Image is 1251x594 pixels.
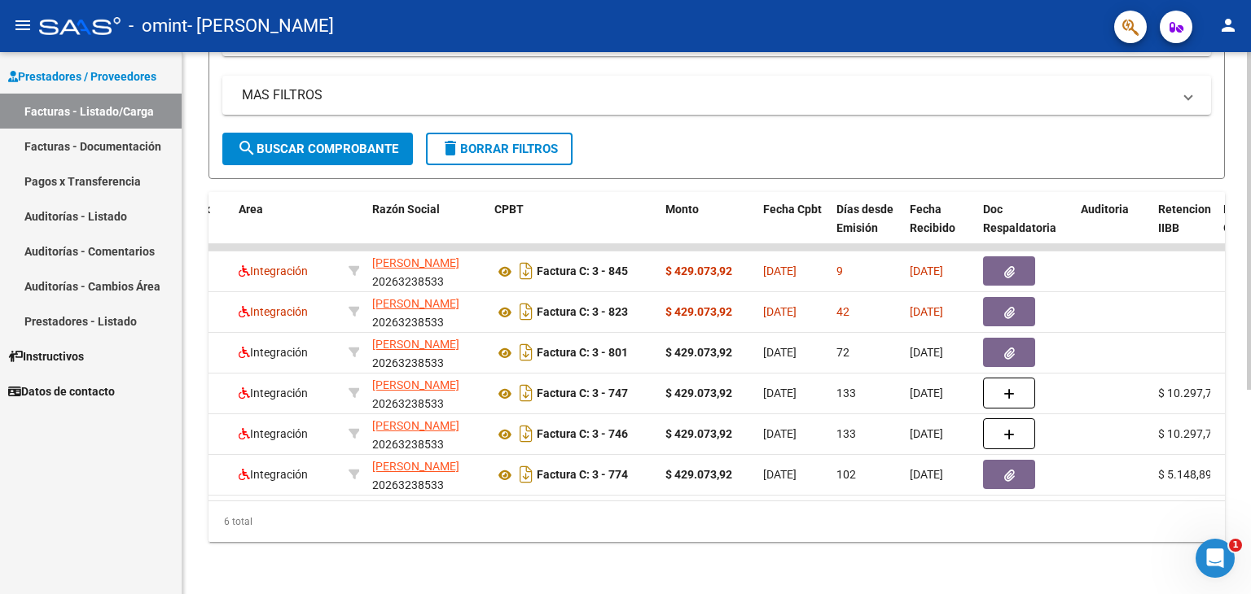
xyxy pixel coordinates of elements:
mat-expansion-panel-header: MAS FILTROS [222,76,1211,115]
span: Retencion IIBB [1158,203,1211,234]
span: [DATE] [763,387,797,400]
span: $ 10.297,78 [1158,387,1218,400]
span: Buscar Comprobante [237,142,398,156]
span: 42 [836,305,849,318]
i: Descargar documento [516,461,537,487]
span: Prestadores / Proveedores [8,68,156,85]
strong: $ 429.073,92 [665,387,732,400]
span: CPBT [494,203,524,216]
datatable-header-cell: CPBT [488,192,659,264]
i: Descargar documento [516,380,537,406]
span: [PERSON_NAME] [372,256,459,269]
strong: $ 429.073,92 [665,468,732,481]
button: Buscar Comprobante [222,133,413,165]
datatable-header-cell: Area [232,192,342,264]
span: Días desde Emisión [836,203,893,234]
div: 20263238533 [372,376,481,410]
span: Datos de contacto [8,382,115,400]
span: [DATE] [763,346,797,359]
span: 133 [836,427,856,440]
strong: Factura C: 3 - 747 [537,387,628,400]
strong: Factura C: 3 - 845 [537,265,628,278]
datatable-header-cell: Fecha Cpbt [757,192,830,264]
span: Integración [239,387,308,400]
span: 72 [836,346,849,359]
span: Integración [239,305,308,318]
span: [DATE] [910,346,943,359]
span: $ 5.148,89 [1158,468,1212,481]
span: Auditoria [1081,203,1129,216]
datatable-header-cell: Razón Social [366,192,488,264]
div: 6 total [208,501,1225,542]
mat-icon: search [237,138,257,158]
datatable-header-cell: Retencion IIBB [1152,192,1217,264]
span: 102 [836,468,856,481]
span: [DATE] [910,427,943,440]
strong: Factura C: 3 - 746 [537,428,628,441]
mat-icon: menu [13,15,33,35]
div: 20263238533 [372,254,481,288]
datatable-header-cell: Doc Respaldatoria [977,192,1074,264]
span: Integración [239,346,308,359]
iframe: Intercom live chat [1196,539,1235,578]
span: 1 [1229,539,1242,552]
strong: $ 429.073,92 [665,264,732,277]
span: [DATE] [910,468,943,481]
strong: Factura C: 3 - 774 [537,469,628,482]
i: Descargar documento [516,339,537,365]
span: 133 [836,387,856,400]
span: Integración [239,264,308,277]
i: Descargar documento [516,258,537,284]
span: Integración [239,427,308,440]
i: Descargar documento [516,421,537,447]
span: Area [239,203,263,216]
span: 9 [836,264,843,277]
span: Razón Social [372,203,440,216]
mat-icon: delete [441,138,460,158]
span: [PERSON_NAME] [372,297,459,310]
span: [PERSON_NAME] [372,419,459,432]
span: [DATE] [763,264,797,277]
span: Borrar Filtros [441,142,558,156]
span: Fecha Recibido [910,203,955,234]
div: 20263238533 [372,417,481,451]
div: 20263238533 [372,457,481,491]
span: Integración [239,468,308,481]
span: Monto [665,203,699,216]
span: - omint [129,8,187,44]
span: [DATE] [763,427,797,440]
span: [PERSON_NAME] [372,338,459,351]
strong: $ 429.073,92 [665,305,732,318]
div: 20263238533 [372,335,481,369]
strong: $ 429.073,92 [665,346,732,359]
span: [PERSON_NAME] [372,460,459,473]
datatable-header-cell: Monto [659,192,757,264]
div: 20263238533 [372,295,481,329]
span: [PERSON_NAME] [372,378,459,391]
datatable-header-cell: Fecha Recibido [903,192,977,264]
datatable-header-cell: Auditoria [1074,192,1152,264]
span: [DATE] [910,264,943,277]
strong: $ 429.073,92 [665,427,732,440]
mat-icon: person [1218,15,1238,35]
span: - [PERSON_NAME] [187,8,334,44]
span: [DATE] [910,305,943,318]
button: Borrar Filtros [426,133,573,165]
i: Descargar documento [516,299,537,325]
mat-panel-title: MAS FILTROS [242,86,1172,104]
span: $ 10.297,76 [1158,427,1218,440]
span: Fecha Cpbt [763,203,822,216]
datatable-header-cell: Días desde Emisión [830,192,903,264]
strong: Factura C: 3 - 823 [537,306,628,319]
span: [DATE] [763,468,797,481]
span: [DATE] [763,305,797,318]
span: [DATE] [910,387,943,400]
strong: Factura C: 3 - 801 [537,347,628,360]
span: Instructivos [8,347,84,365]
span: Doc Respaldatoria [983,203,1056,234]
